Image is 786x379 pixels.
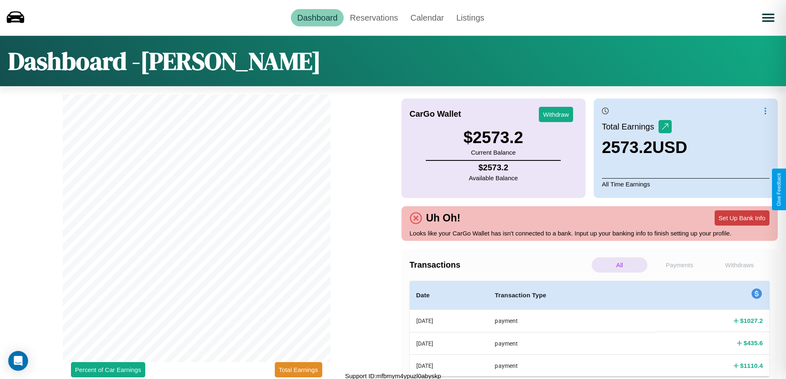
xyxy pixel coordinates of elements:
a: Dashboard [291,9,344,26]
div: Give Feedback [776,173,782,206]
h4: $ 1027.2 [740,316,763,325]
h4: $ 2573.2 [469,163,518,172]
button: Open menu [757,6,780,29]
h4: $ 1110.4 [740,361,763,370]
h4: Date [416,290,482,300]
th: payment [488,355,655,377]
h3: 2573.2 USD [602,138,687,157]
th: [DATE] [410,332,489,354]
p: Total Earnings [602,119,659,134]
h3: $ 2573.2 [463,128,523,147]
h4: $ 435.6 [744,339,763,347]
button: Withdraw [539,107,573,122]
p: Available Balance [469,172,518,184]
h4: Transactions [410,260,590,270]
a: Reservations [344,9,404,26]
th: [DATE] [410,310,489,332]
th: payment [488,310,655,332]
button: Percent of Car Earnings [71,362,145,377]
p: Payments [651,257,707,273]
h4: CarGo Wallet [410,109,461,119]
table: simple table [410,281,770,377]
button: Set Up Bank Info [715,210,769,226]
th: payment [488,332,655,354]
h1: Dashboard - [PERSON_NAME] [8,44,321,78]
p: Withdraws [712,257,767,273]
button: Total Earnings [275,362,322,377]
a: Calendar [404,9,450,26]
h4: Uh Oh! [422,212,465,224]
p: All Time Earnings [602,178,769,190]
p: Looks like your CarGo Wallet has isn't connected to a bank. Input up your banking info to finish ... [410,228,770,239]
h4: Transaction Type [495,290,649,300]
div: Open Intercom Messenger [8,351,28,371]
p: Current Balance [463,147,523,158]
th: [DATE] [410,355,489,377]
a: Listings [450,9,491,26]
p: All [592,257,647,273]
